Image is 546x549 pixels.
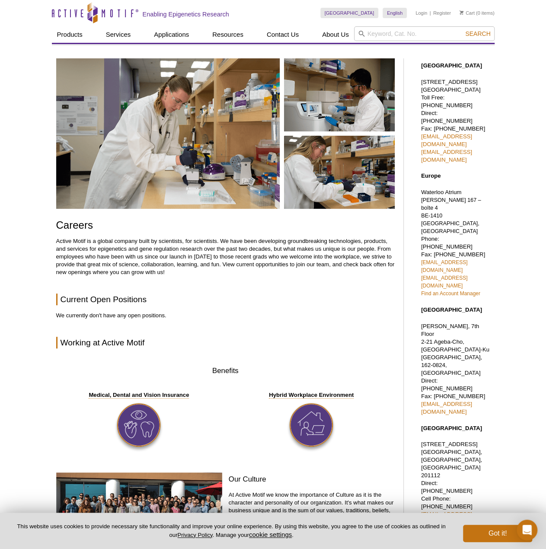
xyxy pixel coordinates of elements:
[383,8,407,18] a: English
[56,58,395,209] img: Careers at Active Motif
[229,491,395,538] p: At Active Motif we know the importance of Culture as it is the character and personality of our o...
[52,26,88,43] a: Products
[421,78,490,164] p: [STREET_ADDRESS] [GEOGRAPHIC_DATA] Toll Free: [PHONE_NUMBER] Direct: [PHONE_NUMBER] Fax: [PHONE_N...
[89,392,189,399] strong: Medical, Dental and Vision Insurance
[517,520,537,540] div: Open Intercom Messenger
[354,26,495,41] input: Keyword, Cat. No.
[421,259,467,273] a: [EMAIL_ADDRESS][DOMAIN_NAME]
[56,312,395,319] p: We currently don't have any open positions.
[421,133,472,147] a: [EMAIL_ADDRESS][DOMAIN_NAME]
[421,172,441,179] strong: Europe
[421,511,472,525] a: [EMAIL_ADDRESS][DOMAIN_NAME]
[463,30,493,38] button: Search
[421,275,467,289] a: [EMAIL_ADDRESS][DOMAIN_NAME]
[101,26,136,43] a: Services
[56,366,395,376] h3: Benefits
[207,26,249,43] a: Resources
[421,440,490,526] p: [STREET_ADDRESS] [GEOGRAPHIC_DATA], [GEOGRAPHIC_DATA], [GEOGRAPHIC_DATA] 201112 Direct: [PHONE_NU...
[56,237,395,276] p: Active Motif is a global company built by scientists, for scientists. We have been developing gro...
[463,525,532,542] button: Got it!
[460,10,475,16] a: Cart
[421,149,472,163] a: [EMAIL_ADDRESS][DOMAIN_NAME]
[117,403,160,447] img: Insurance Benefit icon
[249,531,292,538] button: cookie settings
[56,294,395,305] h2: Current Open Positions
[421,322,490,416] p: [PERSON_NAME], 7th Floor 2-21 Ageba-Cho, [GEOGRAPHIC_DATA]-Ku [GEOGRAPHIC_DATA], 162-0824, [GEOGR...
[421,290,480,297] a: Find an Account Manager
[460,10,463,15] img: Your Cart
[56,220,395,232] h1: Careers
[262,26,304,43] a: Contact Us
[421,62,482,69] strong: [GEOGRAPHIC_DATA]
[421,306,482,313] strong: [GEOGRAPHIC_DATA]
[14,523,449,539] p: This website uses cookies to provide necessary site functionality and improve your online experie...
[421,425,482,431] strong: [GEOGRAPHIC_DATA]
[317,26,354,43] a: About Us
[465,30,490,37] span: Search
[320,8,379,18] a: [GEOGRAPHIC_DATA]
[415,10,427,16] a: Login
[149,26,194,43] a: Applications
[229,474,395,485] h3: Our Culture
[460,8,495,18] li: (0 items)
[421,401,472,415] a: [EMAIL_ADDRESS][DOMAIN_NAME]
[177,532,212,538] a: Privacy Policy
[269,392,354,399] strong: Hybrid Workplace Environment
[143,10,229,18] h2: Enabling Epigenetics Research
[433,10,451,16] a: Register
[56,337,395,348] h2: Working at Active Motif
[421,188,490,297] p: Waterloo Atrium Phone: [PHONE_NUMBER] Fax: [PHONE_NUMBER]
[430,8,431,18] li: |
[421,197,481,234] span: [PERSON_NAME] 167 – boîte 4 BE-1410 [GEOGRAPHIC_DATA], [GEOGRAPHIC_DATA]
